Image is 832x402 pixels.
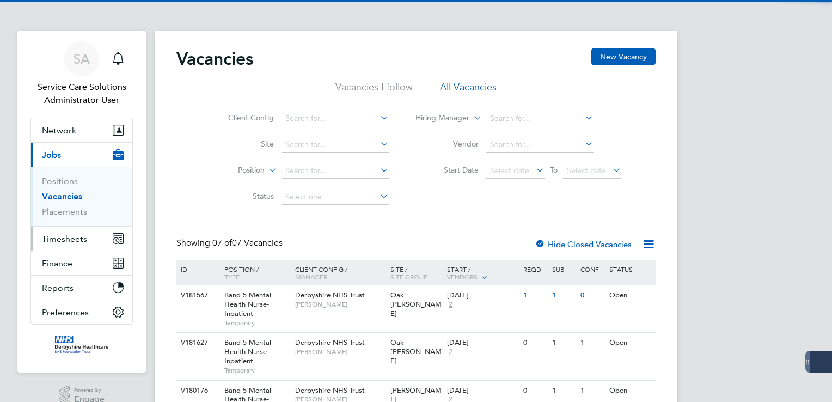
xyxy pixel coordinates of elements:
button: Finance [31,251,132,275]
button: Timesheets [31,227,132,251]
span: Jobs [42,150,61,160]
span: 2 [447,348,454,357]
span: Oak [PERSON_NAME] [390,338,442,366]
div: Open [607,381,654,401]
div: V180176 [178,381,216,401]
div: Client Config / [292,260,388,286]
div: 1 [549,285,578,306]
span: Derbyshire NHS Trust [295,338,365,347]
button: New Vacancy [591,48,656,65]
span: Select date [567,166,606,175]
h2: Vacancies [176,48,253,70]
span: 07 Vacancies [212,237,283,248]
div: [DATE] [447,386,518,395]
div: 1 [578,333,606,353]
div: 1 [549,333,578,353]
li: All Vacancies [440,81,497,100]
span: To [547,163,561,177]
span: Reports [42,283,74,293]
label: Client Config [211,113,274,123]
span: [PERSON_NAME] [295,348,385,356]
span: Timesheets [42,234,87,244]
span: Site Group [390,272,427,281]
button: Reports [31,276,132,300]
span: Temporary [224,366,290,375]
button: Preferences [31,300,132,324]
input: Search for... [282,163,389,179]
div: Position / [216,260,292,286]
span: Select date [490,166,529,175]
a: Vacancies [42,191,82,202]
img: derbyshire-nhs-logo-retina.png [55,336,108,353]
input: Select one [282,190,389,205]
label: Vendor [416,139,479,149]
div: 0 [521,333,549,353]
div: 1 [578,381,606,401]
li: Vacancies I follow [335,81,413,100]
span: 07 of [212,237,232,248]
div: V181627 [178,333,216,353]
span: [PERSON_NAME] [295,300,385,309]
span: Band 5 Mental Health Nurse-Inpatient [224,338,271,366]
a: Positions [42,176,78,186]
span: Vendors [447,272,478,281]
label: Site [211,139,274,149]
a: Go to home page [30,336,133,353]
div: Open [607,333,654,353]
span: Oak [PERSON_NAME] [390,290,442,318]
span: Type [224,272,240,281]
div: Start / [444,260,521,287]
div: ID [178,260,216,278]
input: Search for... [486,111,594,126]
span: 2 [447,300,454,309]
span: Manager [295,272,327,281]
nav: Main navigation [17,31,146,373]
span: Derbyshire NHS Trust [295,290,365,300]
span: Powered by [74,386,105,395]
div: Jobs [31,167,132,226]
div: [DATE] [447,338,518,348]
span: Preferences [42,307,89,318]
div: Open [607,285,654,306]
input: Search for... [282,137,389,153]
label: Position [202,165,265,176]
div: 0 [578,285,606,306]
span: Temporary [224,319,290,327]
button: Network [31,118,132,142]
label: Hide Closed Vacancies [535,239,632,249]
span: Band 5 Mental Health Nurse-Inpatient [224,290,271,318]
div: Status [607,260,654,278]
div: V181567 [178,285,216,306]
a: Placements [42,206,87,217]
span: SA [74,52,90,66]
div: Showing [176,237,285,249]
div: Site / [388,260,445,286]
a: SAService Care Solutions Administrator User [30,41,133,107]
div: Sub [549,260,578,278]
div: Reqd [521,260,549,278]
input: Search for... [282,111,389,126]
div: 0 [521,381,549,401]
label: Status [211,191,274,201]
label: Hiring Manager [407,113,469,124]
div: 1 [521,285,549,306]
span: Network [42,125,76,136]
span: Derbyshire NHS Trust [295,386,365,395]
div: Conf [578,260,606,278]
div: 1 [549,381,578,401]
span: Finance [42,258,72,269]
button: Jobs [31,143,132,167]
span: Service Care Solutions Administrator User [30,81,133,107]
input: Search for... [486,137,594,153]
label: Start Date [416,165,479,175]
div: [DATE] [447,291,518,300]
